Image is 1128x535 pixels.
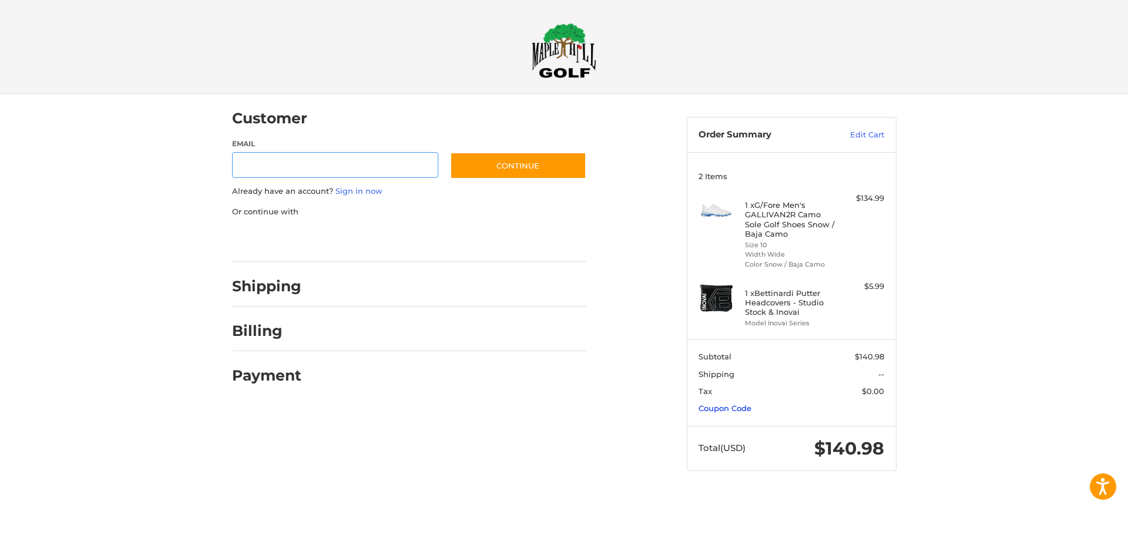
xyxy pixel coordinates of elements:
h4: 1 x G/Fore Men's GALLIVAN2R Camo Sole Golf Shoes Snow / Baja Camo [745,200,835,238]
p: Or continue with [232,206,586,218]
li: Width Wide [745,250,835,260]
li: Color Snow / Baja Camo [745,260,835,270]
span: $140.98 [855,352,884,361]
img: Maple Hill Golf [532,23,596,78]
iframe: PayPal-paypal [228,229,316,250]
h2: Billing [232,322,301,340]
span: Total (USD) [699,442,746,453]
li: Model Inovai Series [745,318,835,328]
div: $134.99 [838,193,884,204]
iframe: PayPal-venmo [427,229,515,250]
div: $5.99 [838,281,884,292]
span: $0.00 [862,386,884,396]
span: -- [878,369,884,379]
span: Shipping [699,369,734,379]
h2: Payment [232,366,301,385]
h3: Order Summary [699,129,825,141]
h3: 2 Items [699,171,884,181]
a: Sign in now [335,186,382,196]
a: Edit Cart [825,129,884,141]
button: Continue [450,152,586,179]
span: $140.98 [814,438,884,459]
h4: 1 x Bettinardi Putter Headcovers - Studio Stock & Inovai [745,288,835,317]
a: Coupon Code [699,403,751,413]
label: Email [232,139,439,149]
h2: Customer [232,109,307,127]
li: Size 10 [745,240,835,250]
span: Tax [699,386,712,396]
span: Subtotal [699,352,731,361]
h2: Shipping [232,277,301,295]
p: Already have an account? [232,186,586,197]
iframe: PayPal-paylater [328,229,416,250]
